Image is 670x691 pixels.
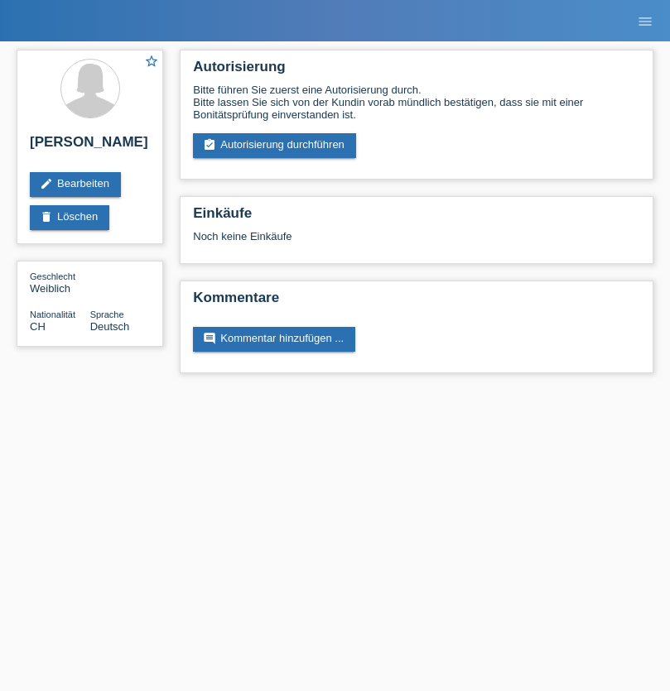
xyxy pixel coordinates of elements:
[40,177,53,190] i: edit
[40,210,53,223] i: delete
[90,310,124,319] span: Sprache
[203,138,216,151] i: assignment_turned_in
[30,310,75,319] span: Nationalität
[193,205,640,230] h2: Einkäufe
[629,16,662,26] a: menu
[90,320,130,333] span: Deutsch
[144,54,159,71] a: star_border
[193,84,640,121] div: Bitte führen Sie zuerst eine Autorisierung durch. Bitte lassen Sie sich von der Kundin vorab münd...
[30,270,90,295] div: Weiblich
[193,59,640,84] h2: Autorisierung
[193,327,355,352] a: commentKommentar hinzufügen ...
[144,54,159,69] i: star_border
[30,134,150,159] h2: [PERSON_NAME]
[30,172,121,197] a: editBearbeiten
[193,230,640,255] div: Noch keine Einkäufe
[193,290,640,314] h2: Kommentare
[30,320,46,333] span: Schweiz
[637,13,653,30] i: menu
[193,133,356,158] a: assignment_turned_inAutorisierung durchführen
[30,271,75,281] span: Geschlecht
[203,332,216,345] i: comment
[30,205,109,230] a: deleteLöschen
